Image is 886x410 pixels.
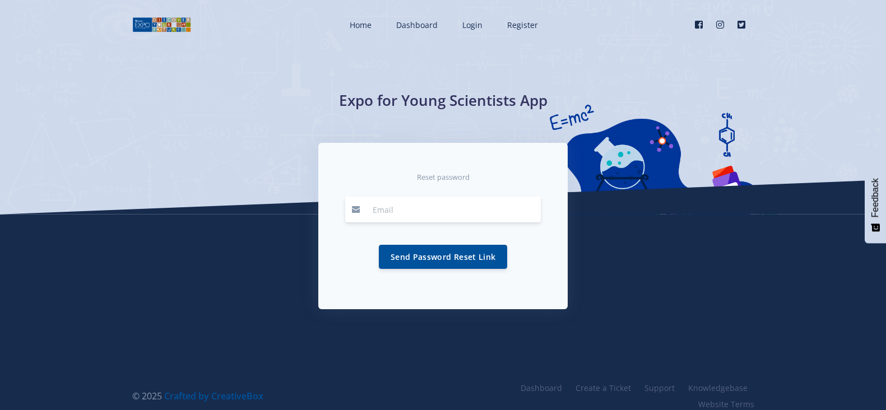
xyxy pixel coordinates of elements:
[638,380,681,396] a: Support
[514,380,569,396] a: Dashboard
[396,20,438,30] span: Dashboard
[870,178,880,217] span: Feedback
[132,389,435,403] div: © 2025
[350,20,372,30] span: Home
[239,90,648,111] h1: Expo for Young Scientists App
[507,20,538,30] span: Register
[366,197,541,222] input: Email
[417,172,470,182] small: Reset password
[688,383,748,393] span: Knowledgebase
[462,20,483,30] span: Login
[164,390,263,402] a: Crafted by CreativeBox
[681,380,754,396] a: Knowledgebase
[569,380,638,396] a: Create a Ticket
[865,167,886,243] button: Feedback - Show survey
[496,10,547,40] a: Register
[451,10,491,40] a: Login
[132,16,191,33] img: logo01.png
[385,10,447,40] a: Dashboard
[379,245,507,269] button: Send Password Reset Link
[338,10,381,40] a: Home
